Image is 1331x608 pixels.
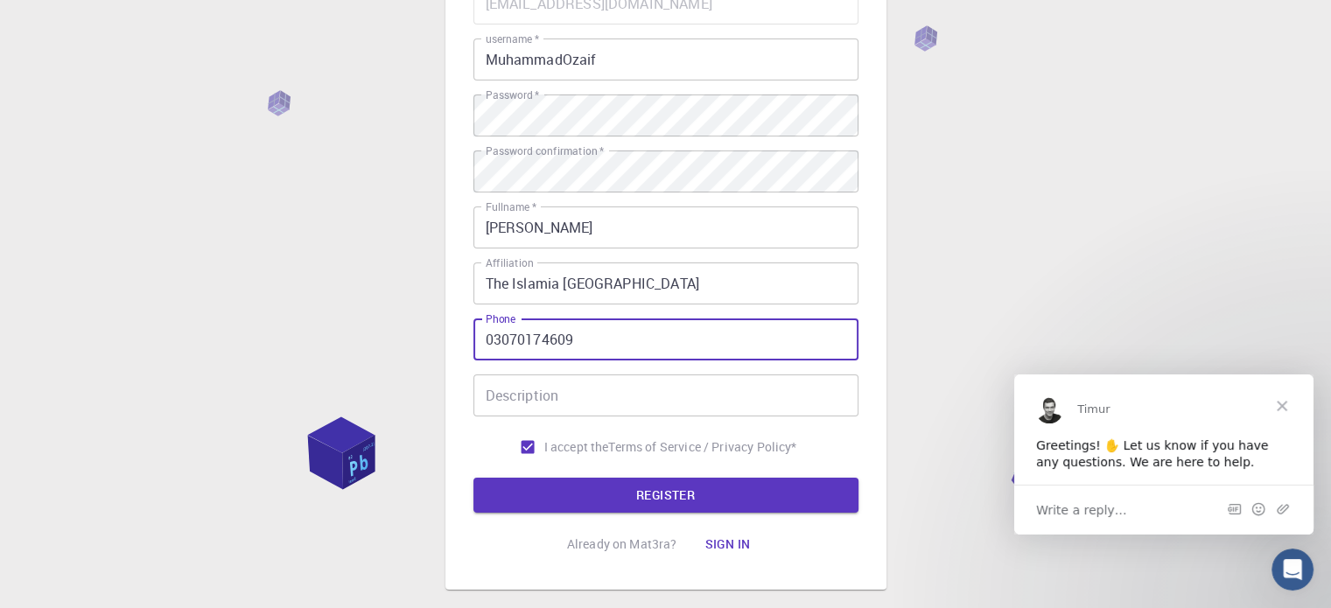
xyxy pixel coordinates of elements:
[608,438,796,456] a: Terms of Service / Privacy Policy*
[486,311,515,326] label: Phone
[486,199,536,214] label: Fullname
[690,527,764,562] button: Sign in
[486,255,533,270] label: Affiliation
[486,87,539,102] label: Password
[1271,549,1313,591] iframe: Intercom live chat
[486,31,539,46] label: username
[486,143,604,158] label: Password confirmation
[567,535,677,553] p: Already on Mat3ra?
[473,478,858,513] button: REGISTER
[544,438,609,456] span: I accept the
[608,438,796,456] p: Terms of Service / Privacy Policy *
[1014,374,1313,535] iframe: Intercom live chat message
